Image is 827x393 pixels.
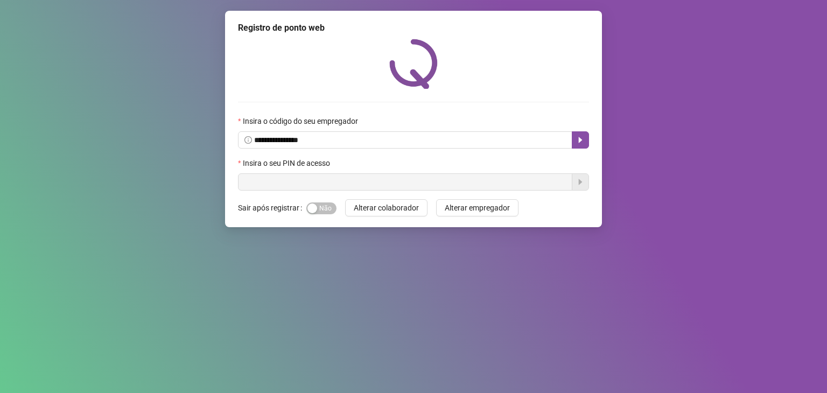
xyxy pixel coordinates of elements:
[345,199,427,216] button: Alterar colaborador
[445,202,510,214] span: Alterar empregador
[436,199,518,216] button: Alterar empregador
[244,136,252,144] span: info-circle
[389,39,438,89] img: QRPoint
[238,199,306,216] label: Sair após registrar
[238,115,365,127] label: Insira o código do seu empregador
[238,22,589,34] div: Registro de ponto web
[576,136,585,144] span: caret-right
[238,157,337,169] label: Insira o seu PIN de acesso
[354,202,419,214] span: Alterar colaborador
